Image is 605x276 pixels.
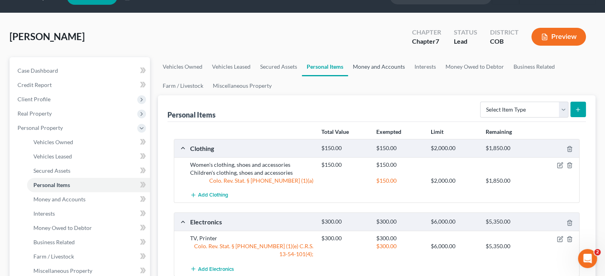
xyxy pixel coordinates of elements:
[207,57,255,76] a: Vehicles Leased
[33,267,92,274] span: Miscellaneous Property
[18,96,51,102] span: Client Profile
[372,145,427,152] div: $150.00
[372,234,427,242] div: $300.00
[490,28,519,37] div: District
[27,149,150,164] a: Vehicles Leased
[372,218,427,226] div: $300.00
[186,218,317,226] div: Electronics
[27,235,150,249] a: Business Related
[482,242,536,250] div: $5,350.00
[27,249,150,264] a: Farm / Livestock
[372,242,427,250] div: $300.00
[578,249,597,268] iframe: Intercom live chat
[454,37,477,46] div: Lead
[33,181,70,188] span: Personal Items
[509,57,560,76] a: Business Related
[441,57,509,76] a: Money Owed to Debtor
[27,221,150,235] a: Money Owed to Debtor
[198,266,234,272] span: Add Electronics
[412,28,441,37] div: Chapter
[486,128,512,135] strong: Remaining
[376,128,401,135] strong: Exempted
[27,192,150,207] a: Money and Accounts
[18,110,52,117] span: Real Property
[158,57,207,76] a: Vehicles Owned
[427,242,481,250] div: $6,000.00
[33,239,75,245] span: Business Related
[186,177,317,185] div: Colo. Rev. Stat. § [PHONE_NUMBER] (1)(a)
[27,164,150,178] a: Secured Assets
[321,128,349,135] strong: Total Value
[208,76,276,95] a: Miscellaneous Property
[454,28,477,37] div: Status
[33,224,92,231] span: Money Owed to Debtor
[594,249,601,255] span: 2
[33,210,55,217] span: Interests
[186,242,317,258] div: Colo. Rev. Stat. § [PHONE_NUMBER] (1)(e) C.R.S. 13-54-101(4);
[482,218,536,226] div: $5,350.00
[167,110,216,120] div: Personal Items
[158,76,208,95] a: Farm / Livestock
[482,177,536,185] div: $1,850.00
[255,57,302,76] a: Secured Assets
[27,135,150,149] a: Vehicles Owned
[198,192,228,199] span: Add Clothing
[33,139,73,145] span: Vehicles Owned
[427,145,481,152] div: $2,000.00
[482,145,536,152] div: $1,850.00
[33,253,74,260] span: Farm / Livestock
[11,78,150,92] a: Credit Report
[317,161,372,169] div: $150.00
[490,37,519,46] div: COB
[10,31,85,42] span: [PERSON_NAME]
[190,188,228,203] button: Add Clothing
[431,128,444,135] strong: Limit
[18,81,52,88] span: Credit Report
[190,261,234,276] button: Add Electronics
[317,218,372,226] div: $300.00
[33,167,70,174] span: Secured Assets
[33,153,72,160] span: Vehicles Leased
[348,57,410,76] a: Money and Accounts
[412,37,441,46] div: Chapter
[186,234,317,242] div: TV, Printer
[317,234,372,242] div: $300.00
[436,37,439,45] span: 7
[531,28,586,46] button: Preview
[427,218,481,226] div: $6,000.00
[27,178,150,192] a: Personal Items
[372,161,427,169] div: $150.00
[302,57,348,76] a: Personal Items
[11,64,150,78] a: Case Dashboard
[410,57,441,76] a: Interests
[186,161,317,177] div: Women's clothing, shoes and accessories Children's clothing, shoes and accessories
[427,177,481,185] div: $2,000.00
[317,145,372,152] div: $150.00
[18,124,63,131] span: Personal Property
[372,177,427,185] div: $150.00
[18,67,58,74] span: Case Dashboard
[27,207,150,221] a: Interests
[33,196,86,203] span: Money and Accounts
[186,144,317,152] div: Clothing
